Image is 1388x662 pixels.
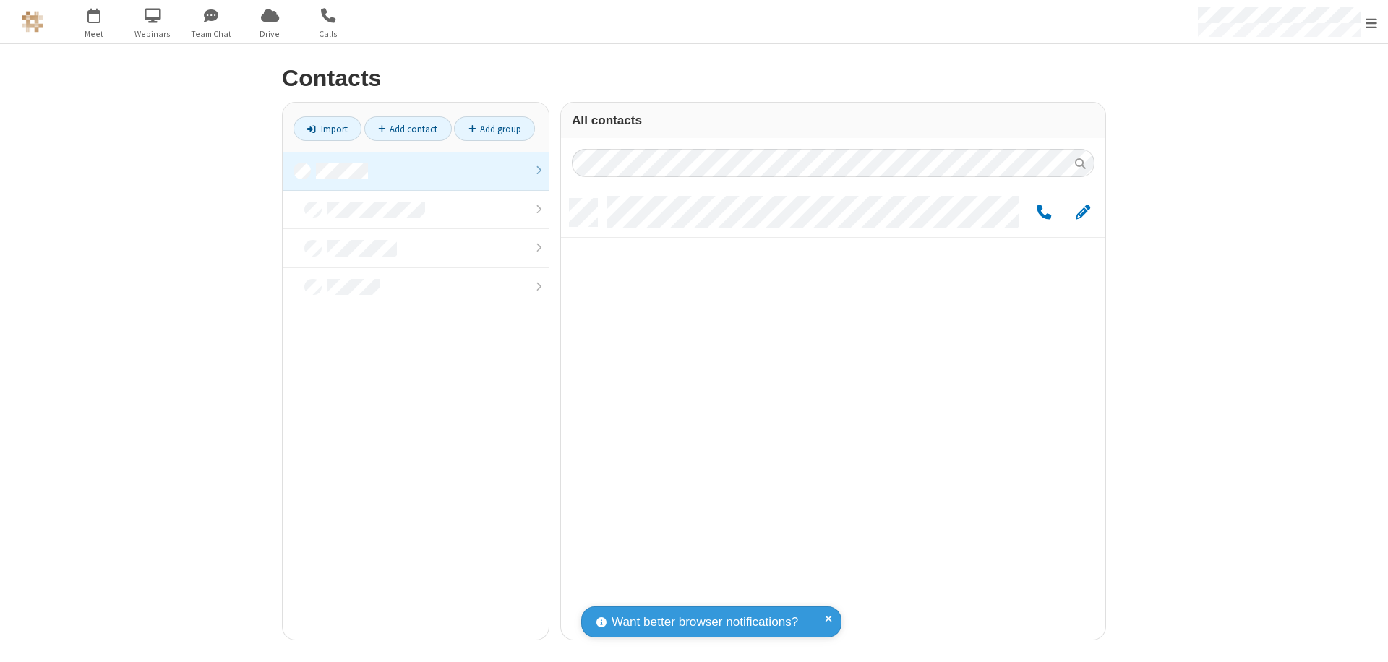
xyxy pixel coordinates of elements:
[1029,204,1058,222] button: Call by phone
[454,116,535,141] a: Add group
[243,27,297,40] span: Drive
[294,116,361,141] a: Import
[572,113,1094,127] h3: All contacts
[184,27,239,40] span: Team Chat
[612,613,798,632] span: Want better browser notifications?
[1068,204,1097,222] button: Edit
[364,116,452,141] a: Add contact
[67,27,121,40] span: Meet
[22,11,43,33] img: QA Selenium DO NOT DELETE OR CHANGE
[282,66,1106,91] h2: Contacts
[126,27,180,40] span: Webinars
[561,188,1105,640] div: grid
[301,27,356,40] span: Calls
